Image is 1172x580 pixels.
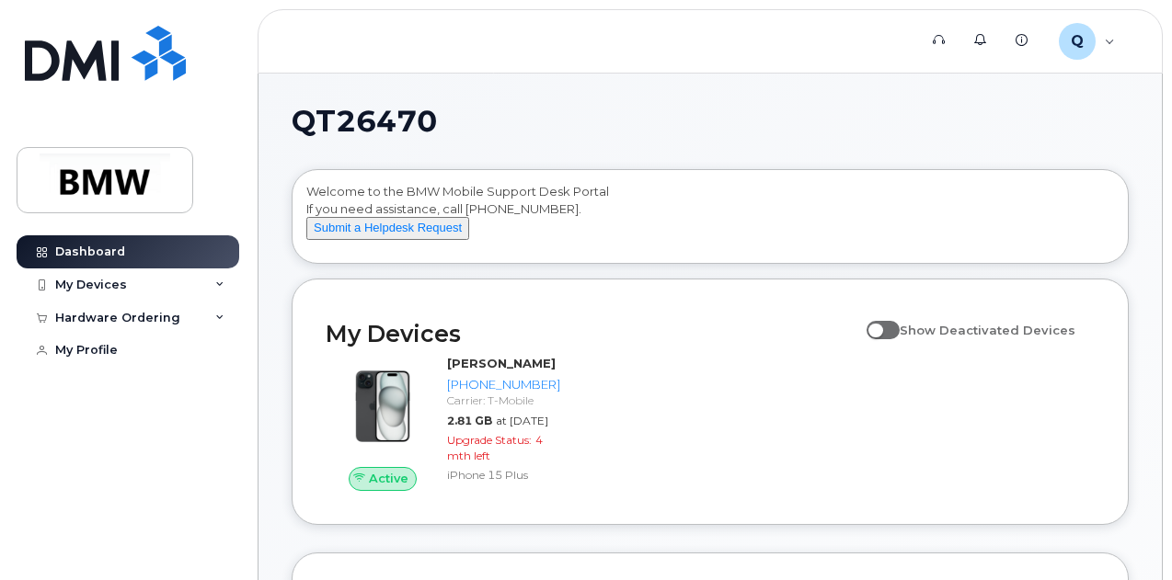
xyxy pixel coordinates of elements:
[447,467,560,483] div: iPhone 15 Plus
[306,220,469,234] a: Submit a Helpdesk Request
[867,313,881,327] input: Show Deactivated Devices
[447,433,532,447] span: Upgrade Status:
[326,320,857,347] h2: My Devices
[447,376,560,393] div: [PHONE_NUMBER]
[306,183,1114,256] div: Welcome to the BMW Mobile Support Desk Portal If you need assistance, call [PHONE_NUMBER].
[900,323,1075,337] span: Show Deactivated Devices
[447,414,492,427] span: 2.81 GB
[306,217,469,240] button: Submit a Helpdesk Request
[326,355,568,490] a: Active[PERSON_NAME][PHONE_NUMBER]Carrier: T-Mobile2.81 GBat [DATE]Upgrade Status:4 mth leftiPhone...
[447,392,560,408] div: Carrier: T-Mobile
[340,364,425,449] img: iPhone_15_Black.png
[369,470,408,487] span: Active
[496,414,548,427] span: at [DATE]
[447,356,556,370] strong: [PERSON_NAME]
[447,433,543,462] span: 4 mth left
[292,108,437,135] span: QT26470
